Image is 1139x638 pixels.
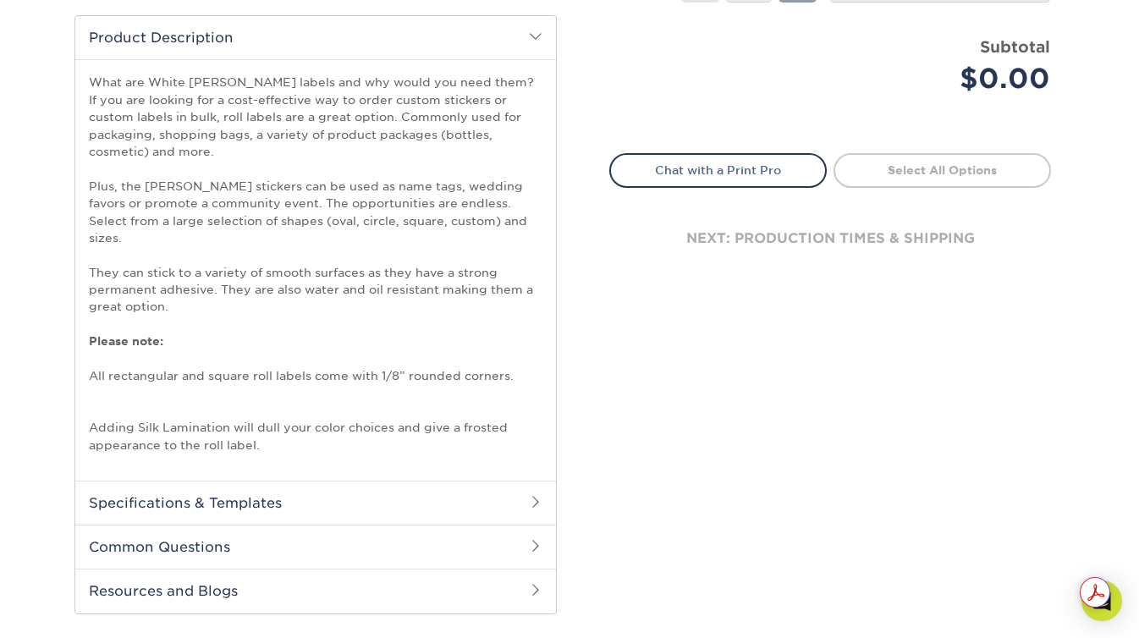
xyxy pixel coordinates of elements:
[980,37,1050,56] strong: Subtotal
[834,153,1051,187] a: Select All Options
[609,188,1051,289] div: next: production times & shipping
[89,334,163,348] strong: Please note:
[75,525,556,569] h2: Common Questions
[609,153,827,187] a: Chat with a Print Pro
[75,16,556,59] h2: Product Description
[89,74,542,454] p: What are White [PERSON_NAME] labels and why would you need them? If you are looking for a cost-ef...
[75,569,556,613] h2: Resources and Blogs
[75,481,556,525] h2: Specifications & Templates
[843,58,1050,99] div: $0.00
[89,384,542,454] div: Adding Silk Lamination will dull your color choices and give a frosted appearance to the roll label.
[4,586,144,632] iframe: Google Customer Reviews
